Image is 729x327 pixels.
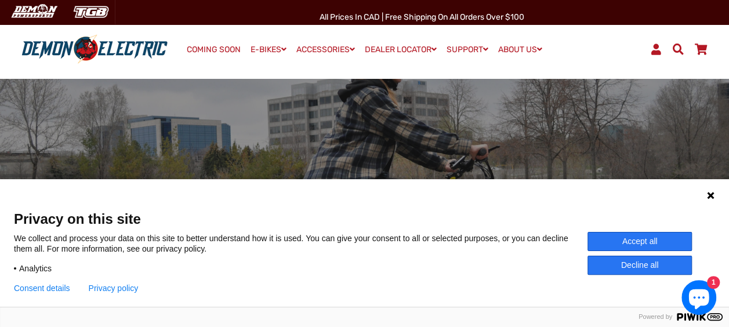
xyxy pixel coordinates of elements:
[361,41,441,58] a: DEALER LOCATOR
[6,2,61,21] img: Demon Electric
[443,41,492,58] a: SUPPORT
[246,41,291,58] a: E-BIKES
[19,263,52,274] span: Analytics
[14,210,715,227] span: Privacy on this site
[67,2,115,21] img: TGB Canada
[89,284,139,293] a: Privacy policy
[17,34,172,64] img: Demon Electric logo
[494,41,546,58] a: ABOUT US
[14,233,587,254] p: We collect and process your data on this site to better understand how it is used. You can give y...
[678,280,720,318] inbox-online-store-chat: Shopify online store chat
[587,256,692,275] button: Decline all
[183,42,245,58] a: COMING SOON
[320,12,524,22] span: All Prices in CAD | Free shipping on all orders over $100
[14,284,70,293] button: Consent details
[634,313,677,321] span: Powered by
[587,232,692,251] button: Accept all
[292,41,359,58] a: ACCESSORIES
